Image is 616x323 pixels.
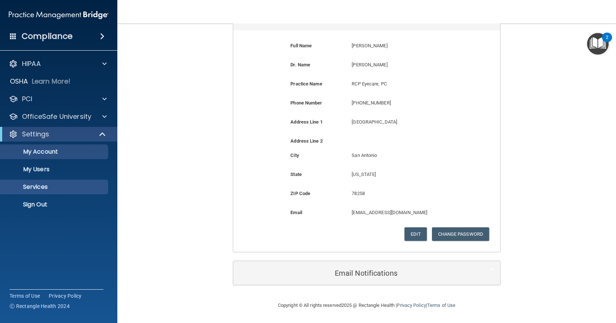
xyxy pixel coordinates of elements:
[352,118,463,126] p: [GEOGRAPHIC_DATA]
[22,31,73,41] h4: Compliance
[290,43,312,48] b: Full Name
[432,227,489,241] button: Change Password
[352,189,463,198] p: 78258
[10,292,40,300] a: Terms of Use
[9,130,106,139] a: Settings
[352,41,463,50] p: [PERSON_NAME]
[290,62,310,67] b: Dr. Name
[290,119,322,125] b: Address Line 1
[290,81,322,87] b: Practice Name
[5,201,105,208] p: Sign Out
[290,210,302,215] b: Email
[239,269,472,277] h5: Email Notifications
[290,191,310,196] b: ZIP Code
[290,172,302,177] b: State
[9,112,107,121] a: OfficeSafe University
[290,138,322,144] b: Address Line 2
[352,80,463,88] p: RCP Eyecare, PC
[22,130,49,139] p: Settings
[352,151,463,160] p: San Antonio
[404,227,427,241] button: Edit
[10,302,70,310] span: Ⓒ Rectangle Health 2024
[397,302,426,308] a: Privacy Policy
[32,77,71,86] p: Learn More!
[22,95,32,103] p: PCI
[9,95,107,103] a: PCI
[10,77,28,86] p: OSHA
[9,8,109,22] img: PMB logo
[290,153,299,158] b: City
[9,59,107,68] a: HIPAA
[22,59,41,68] p: HIPAA
[352,60,463,69] p: [PERSON_NAME]
[49,292,82,300] a: Privacy Policy
[22,112,91,121] p: OfficeSafe University
[5,166,105,173] p: My Users
[352,208,463,217] p: [EMAIL_ADDRESS][DOMAIN_NAME]
[587,33,609,55] button: Open Resource Center, 2 new notifications
[352,170,463,179] p: [US_STATE]
[233,294,500,317] div: Copyright © All rights reserved 2025 @ Rectangle Health | |
[606,37,608,47] div: 2
[5,183,105,191] p: Services
[290,100,322,106] b: Phone Number
[5,148,105,155] p: My Account
[239,265,495,281] a: Email Notifications
[427,302,455,308] a: Terms of Use
[352,99,463,107] p: [PHONE_NUMBER]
